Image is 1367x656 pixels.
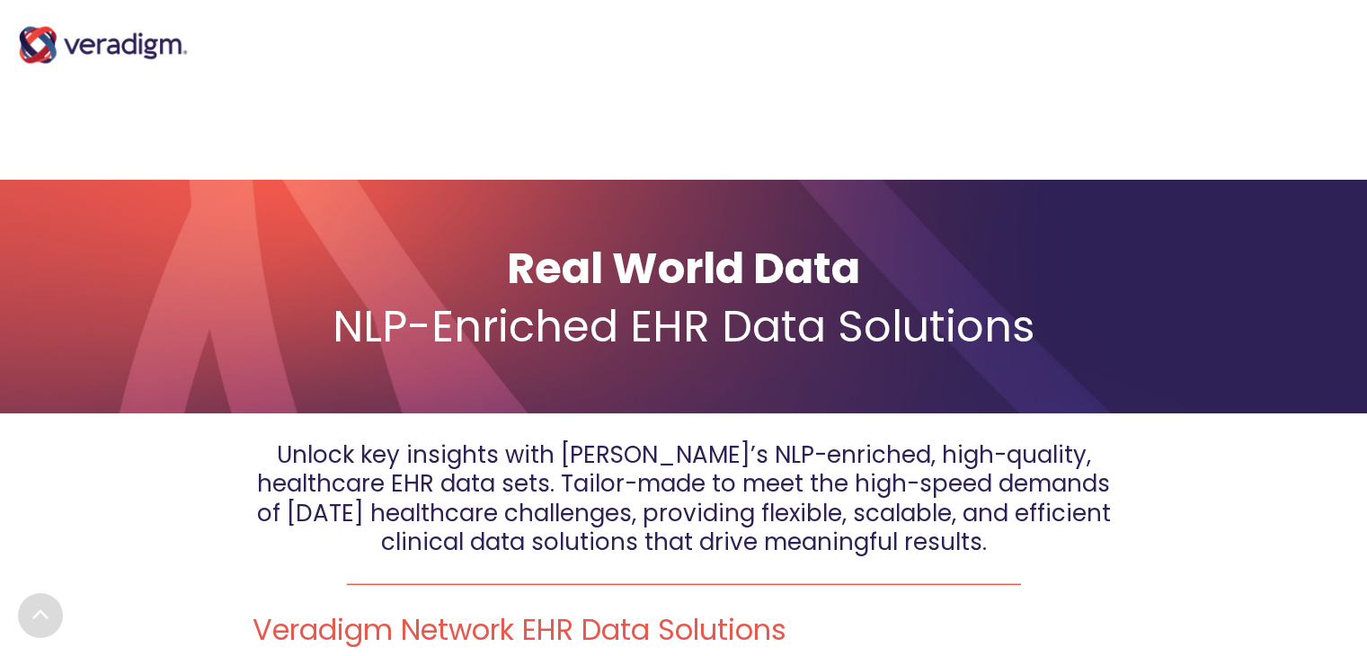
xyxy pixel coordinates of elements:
[257,467,1111,558] span: Tailor-made to meet the high-speed demands of [DATE] healthcare challenges, providing flexible, s...
[13,9,193,81] img: Veradigm Logo
[257,439,1091,501] span: Unlock key insights with [PERSON_NAME]’s NLP-enriched, high-quality, healthcare EHR data sets.
[253,609,786,650] span: Veradigm Network EHR Data Solutions
[333,297,1035,357] span: NLP-Enriched EHR Data Solutions
[507,238,860,298] span: Real World Data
